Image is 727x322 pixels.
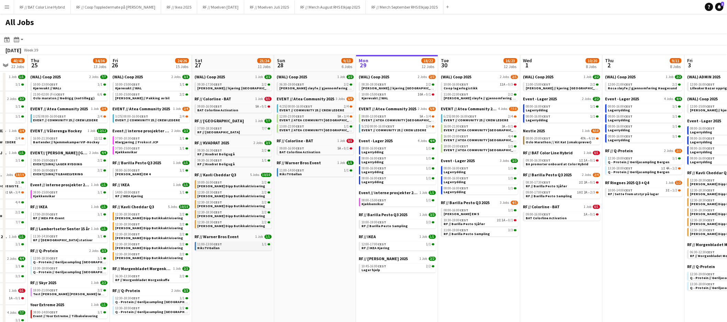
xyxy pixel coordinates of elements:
[526,105,551,108] span: 08:00-16:00
[523,74,600,79] a: (WAL) Coop 20251 Job2/2
[444,96,548,100] span: Rosa sløyfe // gjennomføring Bergen
[295,0,366,14] button: RF // Merch August RHS Elkjøp 2025
[582,97,592,101] span: 2 Jobs
[444,93,469,96] span: 11:00-22:00
[624,104,633,109] span: CEST
[113,128,190,160] div: Event // interne prosjekter 20252 Jobs2/207:00-10:30CEST1/1Klargjøring // Frokost JCP07:00-15:00C...
[244,0,295,14] button: RF // Moelven Juli 2025
[344,83,349,86] span: 2/2
[526,82,599,90] a: 11:00-15:00CEST2/2[PERSON_NAME] // kjøring [GEOGRAPHIC_DATA] - [GEOGRAPHIC_DATA]
[113,106,170,111] span: EVENT // Atea Community 2025
[444,114,517,122] a: 6/25|08:00-16:00CEST2/4EVENT // COMMUNITY 25 // CREW LEDERE
[122,114,123,119] span: |
[8,97,17,101] span: 2 Jobs
[444,125,469,128] span: 16:00-21:00
[499,107,508,111] span: 4 Jobs
[362,82,435,90] a: 08:30-19:30CEST2/2[PERSON_NAME] // kjøring [GEOGRAPHIC_DATA] - [GEOGRAPHIC_DATA]
[426,115,431,118] span: 3/4
[608,82,681,90] a: 12:00-21:00CEST2/2Rosa sløyfe // gjennomføring Haugesund
[280,125,304,128] span: 13:00-22:00
[444,124,517,132] a: 16:00-21:00CEST3A•0/1EVENT // ATEA COMMUNITY [GEOGRAPHIC_DATA] // EVENT CREW
[277,74,354,96] div: (WAL) Coop 20251 Job2/206:30-19:00CEST2/2[PERSON_NAME] sløyfe // gjennomføring [GEOGRAPHIC_DATA]
[280,124,353,132] a: 13:00-22:00CEST1/1EVENT // ATEA COMMUNITY [GEOGRAPHIC_DATA] // EVENT CREW
[426,83,431,86] span: 2/2
[132,82,140,87] span: CEST
[664,97,674,101] span: 4 Jobs
[172,75,181,79] span: 2 Jobs
[58,114,66,119] span: CEST
[280,104,353,112] a: 4/25|08:00-16:00CEST2/4EVENT // COMMUNITY 25 // CREW LEDERE
[608,86,677,90] span: Rosa sløyfe // gjennomføring Haugesund
[33,83,58,86] span: 10:00-13:00
[690,83,715,86] span: 12:00-16:00
[362,86,478,90] span: Rosa sløyfe // kjøring Trondheim - Bergen
[18,75,25,79] span: 1/1
[256,97,263,101] span: 1 Job
[280,86,383,90] span: Rosa sløyfe // gjennomføring Trondheim
[16,105,21,108] span: 1/1
[378,92,387,97] span: CEST
[429,107,436,111] span: 5/8
[605,74,682,79] a: (WAL) Coop 20251 Job2/2
[262,83,267,86] span: 2/2
[426,93,431,96] span: 0/1
[18,97,25,101] span: 2/2
[624,114,633,119] span: CEST
[591,129,600,133] span: 4/10
[460,92,469,97] span: CEST
[526,108,548,112] span: Lagerrydding
[195,74,272,96] div: (WAL) Coop 20251 Job2/209:30-17:30CEST2/2[PERSON_NAME] // kjøring [GEOGRAPHIC_DATA] - [GEOGRAPHIC...
[523,74,554,79] span: (WAL) Coop 2025
[429,75,436,79] span: 2/3
[362,93,387,96] span: 10:00-15:00
[362,128,427,132] span: EVENT // COMMUNITY 25 // CREW LEDERE
[280,128,383,132] span: EVENT // ATEA COMMUNITY TRONDHEIM // EVENT CREW
[280,115,304,118] span: 12:00-23:00
[124,115,148,118] span: 08:00-16:00
[256,75,263,79] span: 1 Job
[31,128,108,150] div: EVENT // Vålerenga Hockey1 Job12/1216:00-21:30CEST12/12Bartender // hjemmekamper VIF-Hockey
[608,83,633,86] span: 12:00-21:00
[174,107,181,111] span: 1 Job
[608,115,633,118] span: 08:00-16:00
[195,96,272,118] div: RF // Colorline - BAT1 Job0/109:00-16:00CEST5A•0/1BAT Colorline Activation
[593,97,600,101] span: 2/2
[280,114,353,122] a: 12:00-23:00CEST5A•3/4EVENT // ATEA COMMUNITY [GEOGRAPHIC_DATA] // EVENT CREW
[198,82,270,90] a: 09:30-17:30CEST2/2[PERSON_NAME] // kjøring [GEOGRAPHIC_DATA] - [GEOGRAPHIC_DATA]
[526,86,642,90] span: Rosa sløyfe // kjøring Bergen - Haugesund
[33,118,98,122] span: EVENT // COMMUNITY 25 // CREW LEDERE
[502,125,506,128] span: 3A
[182,75,190,79] span: 3/3
[368,124,369,129] span: |
[452,115,477,118] span: 08:00-16:00
[441,106,497,111] span: EVENT // Atea Community 2025
[49,82,58,87] span: CEST
[675,75,682,79] span: 2/2
[444,83,517,86] div: •
[508,125,513,128] span: 0/1
[31,106,108,111] a: EVENT // Atea Community 20251 Job2/4
[113,128,190,133] a: Event // interne prosjekter 20252 Jobs2/2
[605,74,682,96] div: (WAL) Coop 20251 Job2/212:00-21:00CEST2/2Rosa sløyfe // gjennomføring Haugesund
[508,93,513,96] span: 2/2
[195,74,272,79] a: (WAL) Coop 20251 Job2/2
[542,114,551,119] span: CEST
[113,106,190,128] div: EVENT // Atea Community 20251 Job2/43/25|08:00-16:00CEST2/4EVENT // COMMUNITY 25 // CREW LEDERE
[344,105,349,108] span: 2/4
[31,106,88,111] span: EVENT // Atea Community 2025
[690,127,715,130] span: 08:00-16:00
[265,119,272,123] span: 7/7
[214,82,222,87] span: CEST
[359,106,436,138] div: EVENT // Atea Community 20252 Jobs5/808:00-13:00CEST5A•3/4EVENT // ATEA COMMUNITY [GEOGRAPHIC_DAT...
[9,129,17,133] span: 1 Job
[526,104,599,112] a: 08:00-16:00CEST1/1Lagerrydding
[591,83,595,86] span: 2/2
[33,96,95,100] span: Oslo maraton // Nedrigg (nattillegg)
[362,115,435,118] div: •
[593,75,600,79] span: 2/2
[98,83,103,86] span: 1/1
[33,115,41,118] span: 2/25
[195,74,225,79] span: (WAL) Coop 2025
[526,115,551,118] span: 08:00-16:00
[56,92,65,97] span: CEST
